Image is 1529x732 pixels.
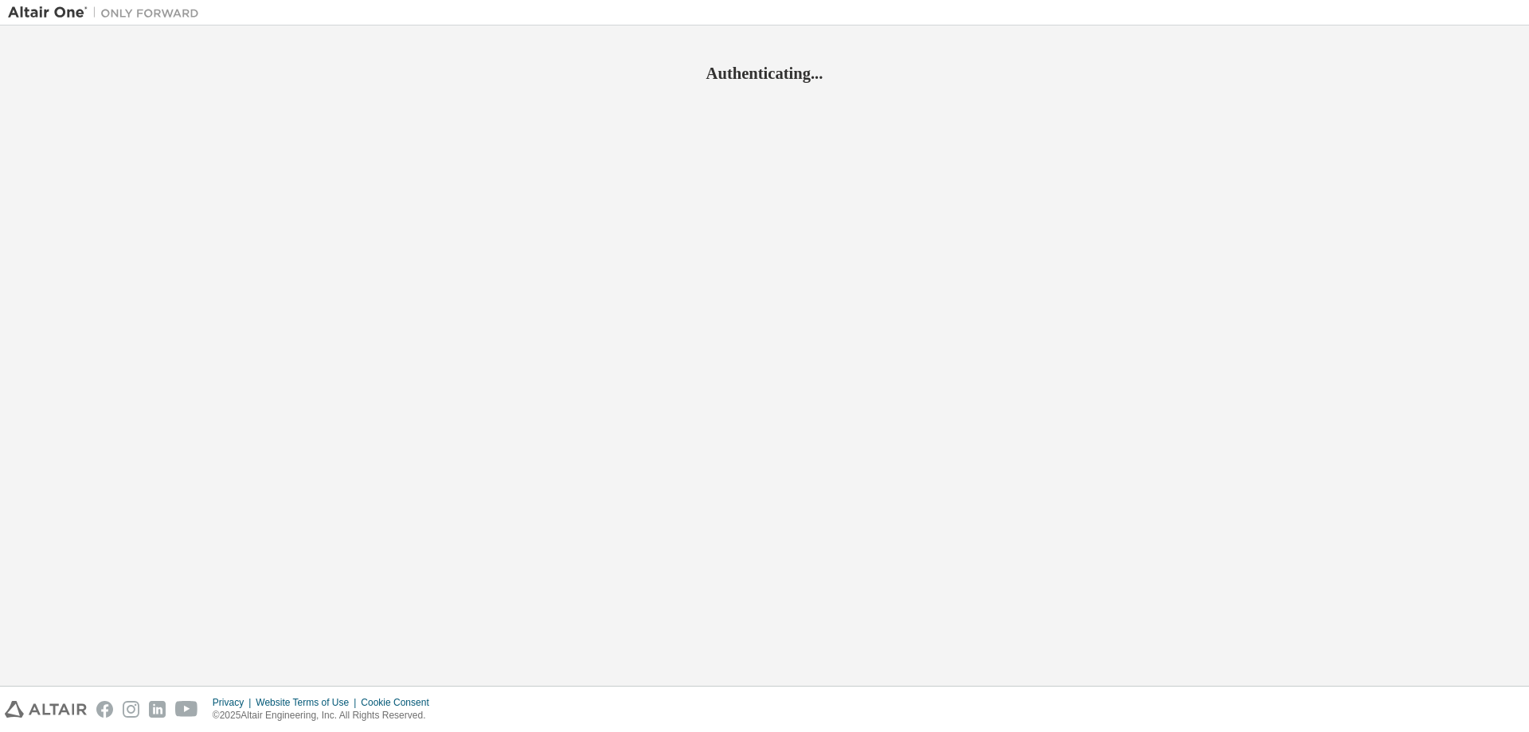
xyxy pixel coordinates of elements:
[5,701,87,718] img: altair_logo.svg
[213,696,256,709] div: Privacy
[8,63,1521,84] h2: Authenticating...
[213,709,439,722] p: © 2025 Altair Engineering, Inc. All Rights Reserved.
[256,696,361,709] div: Website Terms of Use
[96,701,113,718] img: facebook.svg
[123,701,139,718] img: instagram.svg
[8,5,207,21] img: Altair One
[175,701,198,718] img: youtube.svg
[149,701,166,718] img: linkedin.svg
[361,696,438,709] div: Cookie Consent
